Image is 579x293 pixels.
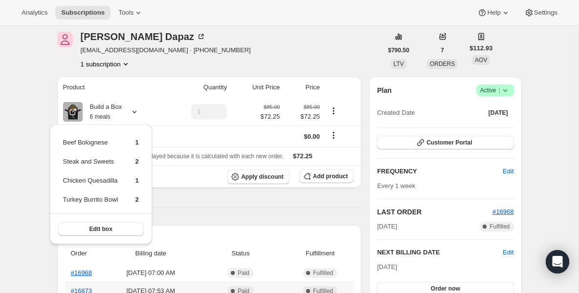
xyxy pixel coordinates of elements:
button: [DATE] [483,106,514,120]
span: Customer Portal [426,139,472,146]
button: Product actions [81,59,131,69]
th: Product [57,77,164,98]
button: Tools [112,6,149,20]
span: Fulfilled [313,269,333,277]
span: Sales tax (if applicable) is not displayed because it is calculated with each new order. [63,153,284,160]
div: Build a Box [83,102,122,122]
span: Active [480,85,510,95]
span: Created Date [377,108,415,118]
span: $72.25 [293,152,312,160]
div: [PERSON_NAME] Dapaz [81,32,206,42]
a: #16968 [71,269,92,276]
span: ORDERS [430,61,455,67]
span: Order now [431,285,460,293]
h2: Plan [377,85,392,95]
button: Add product [299,169,354,183]
span: Tools [118,9,134,17]
button: Edit [503,248,513,257]
h2: NEXT BILLING DATE [377,248,503,257]
span: [DATE] [377,222,397,231]
th: Price [283,77,323,98]
a: #16968 [492,208,513,215]
span: 1 [135,139,139,146]
th: Quantity [164,77,230,98]
td: Chicken Quesadilla [63,175,119,193]
button: Shipping actions [326,130,341,141]
span: Settings [534,9,557,17]
span: Billing date [113,249,189,258]
button: Apply discount [227,169,289,184]
span: [EMAIL_ADDRESS][DOMAIN_NAME] · [PHONE_NUMBER] [81,45,251,55]
button: Help [471,6,516,20]
button: Edit box [58,222,144,236]
img: product img [63,102,83,122]
span: 1 [135,177,139,184]
button: Customer Portal [377,136,513,149]
span: Paid [238,269,249,277]
small: $85.00 [304,104,320,110]
span: [DATE] · 07:00 AM [113,268,189,278]
span: $0.00 [304,133,320,140]
span: AOV [475,57,487,63]
td: Steak and Sweets [63,156,119,174]
button: Edit [497,164,519,179]
button: Product actions [326,105,341,116]
span: Fulfilled [490,223,510,230]
span: $72.25 [261,112,280,122]
span: $72.25 [286,112,320,122]
span: Help [487,9,500,17]
small: 6 meals [90,113,111,120]
span: Edit [503,167,513,176]
span: Apply discount [241,173,284,181]
span: LTV [394,61,404,67]
span: 7 [441,46,444,54]
span: Status [195,249,287,258]
span: $790.50 [388,46,409,54]
h2: LAST ORDER [377,207,492,217]
span: Subscriptions [61,9,105,17]
button: 7 [435,43,450,57]
button: Analytics [16,6,53,20]
th: Unit Price [230,77,283,98]
span: Analytics [22,9,47,17]
button: #16968 [492,207,513,217]
span: 2 [135,196,139,203]
th: Order [65,243,110,264]
td: Turkey Burrito Bowl [63,194,119,212]
span: Fulfillment [292,249,348,258]
span: Add product [313,172,348,180]
button: $790.50 [382,43,415,57]
button: Settings [518,6,563,20]
button: Subscriptions [55,6,111,20]
small: $85.00 [264,104,280,110]
span: Jessica Dapaz [57,32,73,47]
div: Open Intercom Messenger [546,250,569,273]
span: Every 1 week [377,182,415,189]
span: 2 [135,158,139,165]
span: [DATE] [377,263,397,271]
span: $112.93 [469,43,492,53]
span: Edit box [89,225,112,233]
td: Beef Bolognese [63,137,119,155]
h2: Payment attempts [65,233,354,243]
h2: FREQUENCY [377,167,503,176]
span: [DATE] [489,109,508,117]
span: | [498,86,500,94]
